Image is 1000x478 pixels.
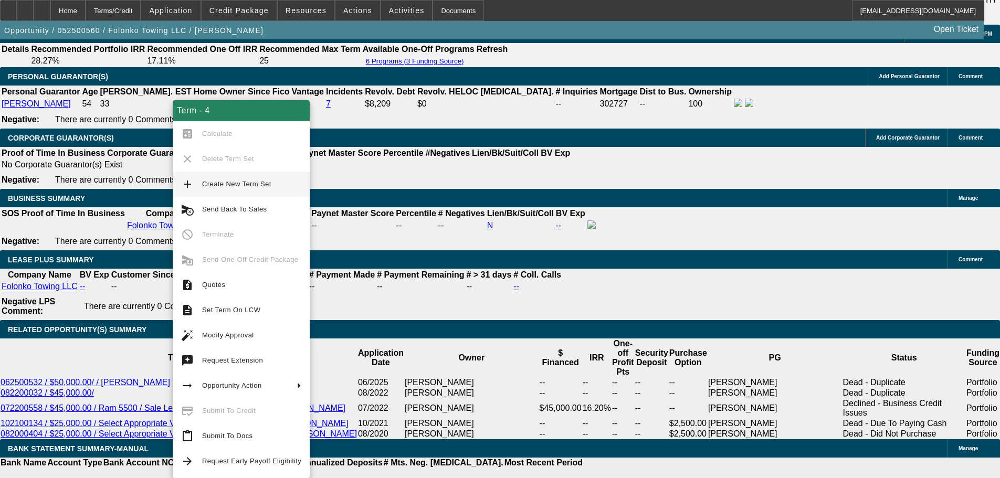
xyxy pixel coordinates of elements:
[541,148,570,157] b: BV Exp
[539,377,582,388] td: --
[292,87,324,96] b: Vantage
[612,418,635,429] td: --
[600,87,638,96] b: Mortgage
[202,432,252,440] span: Submit To Docs
[966,388,1000,398] td: Portfolio
[476,44,509,55] th: Refresh
[343,6,372,15] span: Actions
[1,148,106,158] th: Proof of Time In Business
[377,270,464,279] b: # Payment Remaining
[466,270,511,279] b: # > 31 days
[669,429,708,439] td: $2,500.00
[396,209,436,218] b: Percentile
[635,418,669,429] td: --
[202,180,271,188] span: Create New Term Set
[404,429,539,439] td: [PERSON_NAME]
[381,1,433,20] button: Activities
[635,398,669,418] td: --
[383,148,423,157] b: Percentile
[2,237,39,246] b: Negative:
[141,1,200,20] button: Application
[1,403,345,412] a: 072200558 / $45,000.00 / Ram 5500 / Sale Leaseback / Folonko Towing / [PERSON_NAME]
[426,148,470,157] b: #Negatives
[1,208,20,219] th: SOS
[582,398,612,418] td: 16.20%
[404,377,539,388] td: [PERSON_NAME]
[842,398,965,418] td: Declined - Business Credit Issues
[326,87,363,96] b: Incidents
[669,398,708,418] td: --
[842,338,965,377] th: Status
[146,44,258,55] th: Recommended One Off IRR
[556,209,585,218] b: BV Exp
[4,26,264,35] span: Opportunity / 052500560 / Folonko Towing LLC / [PERSON_NAME]
[202,331,254,339] span: Modify Approval
[513,282,519,291] a: --
[2,87,80,96] b: Personal Guarantor
[966,398,1000,418] td: Portfolio
[202,281,225,289] span: Quotes
[876,135,940,141] span: Add Corporate Guarantor
[417,87,554,96] b: Revolv. HELOC [MEDICAL_DATA].
[582,377,612,388] td: --
[111,281,176,292] td: --
[1,419,349,428] a: 102100134 / $25,000.00 / Select Appropriate Vendor / [PERSON_NAME] / [PERSON_NAME]
[389,6,425,15] span: Activities
[842,377,965,388] td: Dead - Duplicate
[292,99,306,108] a: 725
[539,398,582,418] td: $45,000.00
[612,388,635,398] td: --
[417,98,554,110] td: $0
[55,175,278,184] span: There are currently 0 Comments entered on this opportunity
[30,56,145,66] td: 28.27%
[357,338,404,377] th: Application Date
[357,377,404,388] td: 06/2025
[930,20,983,38] a: Open Ticket
[708,338,843,377] th: PG
[173,100,310,121] div: Term - 4
[587,220,596,229] img: facebook-icon.png
[363,57,467,66] button: 6 Programs (3 Funding Source)
[100,98,192,110] td: 33
[149,6,192,15] span: Application
[194,87,270,96] b: Home Owner Since
[272,99,278,108] a: --
[376,281,465,292] td: --
[311,221,394,230] div: --
[688,87,732,96] b: Ownership
[708,418,843,429] td: [PERSON_NAME]
[555,98,598,110] td: --
[127,221,203,230] a: Folonko Towing LLC
[272,87,290,96] b: Fico
[2,175,39,184] b: Negative:
[8,325,146,334] span: RELATED OPPORTUNITY(S) SUMMARY
[404,418,539,429] td: [PERSON_NAME]
[103,458,177,468] th: Bank Account NO.
[8,444,149,453] span: BANK STATEMENT SUMMARY-MANUAL
[209,6,269,15] span: Credit Package
[582,388,612,398] td: --
[181,178,194,190] mat-icon: add
[959,73,983,79] span: Comment
[635,429,669,439] td: --
[487,221,493,230] a: N
[438,221,485,230] div: --
[688,98,732,110] td: 100
[1,388,94,397] a: 082200032 / $45,000.00/
[1,378,170,387] a: 062500532 / $50,000.00/ / [PERSON_NAME]
[82,87,98,96] b: Age
[612,429,635,439] td: --
[539,388,582,398] td: --
[8,72,108,81] span: PERSONAL GUARANTOR(S)
[513,270,561,279] b: # Coll. Calls
[669,338,708,377] th: Purchase Option
[335,1,380,20] button: Actions
[612,377,635,388] td: --
[362,44,475,55] th: Available One-Off Programs
[111,270,175,279] b: Customer Since
[635,377,669,388] td: --
[842,388,965,398] td: Dead - Duplicate
[299,148,381,157] b: Paynet Master Score
[107,148,190,157] b: Corporate Guarantor
[959,445,978,451] span: Manage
